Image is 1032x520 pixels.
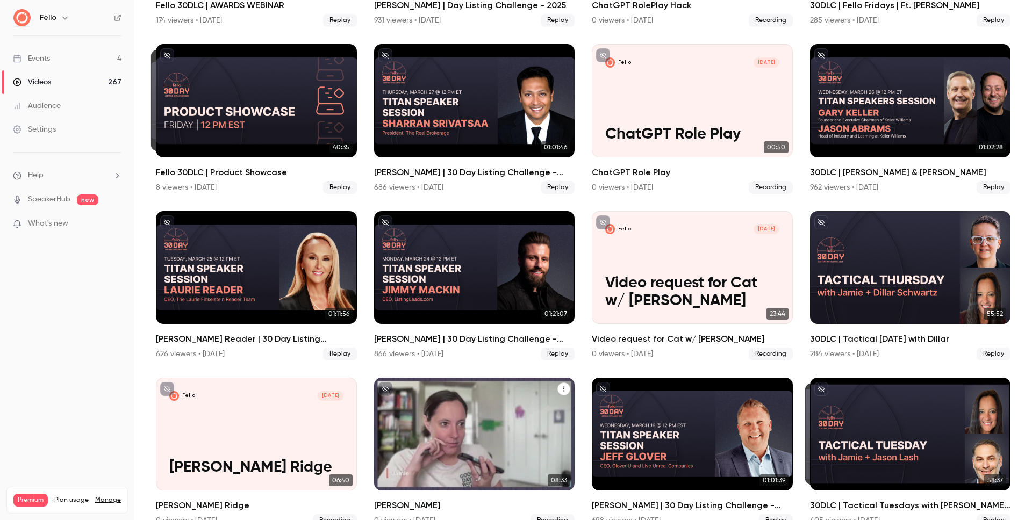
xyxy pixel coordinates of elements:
div: 0 viewers • [DATE] [592,15,653,26]
div: 686 viewers • [DATE] [374,182,443,193]
div: 0 viewers • [DATE] [592,182,653,193]
h2: 30DLC | Tactical [DATE] with Dillar [810,333,1011,345]
span: Replay [541,181,575,194]
span: Help [28,170,44,181]
span: 08:33 [548,474,570,486]
span: What's new [28,218,68,229]
a: SpeakerHub [28,194,70,205]
p: [PERSON_NAME] Ridge [169,459,343,477]
button: unpublished [596,48,610,62]
span: 01:02:28 [976,141,1006,153]
span: 40:35 [329,141,353,153]
button: unpublished [814,215,828,229]
h2: 30DLC | Tactical Tuesdays with [PERSON_NAME] & [PERSON_NAME] [810,499,1011,512]
div: Videos [13,77,51,88]
span: Recording [749,14,793,27]
span: 01:01:46 [541,141,570,153]
li: Video request for Cat w/ Robert Slack [592,211,793,360]
button: unpublished [378,382,392,396]
li: Laurie Reader | 30 Day Listing Challenge - 2025 [156,211,357,360]
span: [DATE] [754,57,779,67]
span: Recording [749,181,793,194]
li: help-dropdown-opener [13,170,121,181]
h2: [PERSON_NAME] [374,499,575,512]
span: new [77,194,98,205]
div: 0 viewers • [DATE] [592,349,653,359]
span: 01:21:07 [541,308,570,320]
div: 285 viewers • [DATE] [810,15,879,26]
h2: ChatGPT Role Play [592,166,793,179]
span: 58:37 [984,474,1006,486]
li: Sharran Srivatsaa | 30 Day Listing Challenge - 2025 [374,44,575,193]
p: Fello [618,59,632,66]
button: unpublished [378,215,392,229]
div: Events [13,53,50,64]
a: 55:5230DLC | Tactical [DATE] with Dillar284 viewers • [DATE]Replay [810,211,1011,360]
li: 30DLC | Tactical Thursday with Dillar [810,211,1011,360]
h2: [PERSON_NAME] | 30 Day Listing Challenge - 2025 [374,166,575,179]
button: unpublished [596,382,610,396]
div: 626 viewers • [DATE] [156,349,225,359]
p: Fello [182,392,196,399]
h2: Fello 30DLC | Product Showcase [156,166,357,179]
button: unpublished [814,382,828,396]
span: Replay [323,181,357,194]
p: Video request for Cat w/ [PERSON_NAME] [605,275,779,310]
span: 06:40 [329,474,353,486]
span: 00:50 [764,141,789,153]
span: Premium [13,494,48,507]
span: 01:01:39 [759,474,789,486]
button: unpublished [378,48,392,62]
p: Fello [618,226,632,233]
button: unpublished [160,48,174,62]
a: 01:11:56[PERSON_NAME] Reader | 30 Day Listing Challenge - 2025626 viewers • [DATE]Replay [156,211,357,360]
button: unpublished [160,382,174,396]
h2: 30DLC | [PERSON_NAME] & [PERSON_NAME] [810,166,1011,179]
div: Audience [13,100,61,111]
button: unpublished [814,48,828,62]
div: 284 viewers • [DATE] [810,349,879,359]
img: Clawson Ridge [169,391,179,401]
span: Replay [977,181,1010,194]
div: 962 viewers • [DATE] [810,182,878,193]
span: Plan usage [54,496,89,504]
iframe: Noticeable Trigger [109,219,121,229]
li: ChatGPT Role Play [592,44,793,193]
div: 866 viewers • [DATE] [374,349,443,359]
div: 174 viewers • [DATE] [156,15,222,26]
li: 30DLC | Gary Keller & Jason Abrams [810,44,1011,193]
span: Recording [749,348,793,360]
span: [DATE] [754,224,779,234]
div: Settings [13,124,56,135]
span: Replay [977,14,1010,27]
h2: [PERSON_NAME] | 30 Day Listing Challenge - 2025 [592,499,793,512]
h2: [PERSON_NAME] | 30 Day Listing Challenge - 2025 [374,333,575,345]
a: 01:21:07[PERSON_NAME] | 30 Day Listing Challenge - 2025866 viewers • [DATE]Replay [374,211,575,360]
img: Video request for Cat w/ Robert Slack [605,224,615,234]
span: Replay [541,348,575,360]
span: 01:11:56 [325,308,353,320]
a: ChatGPT Role PlayFello[DATE]ChatGPT Role Play00:50ChatGPT Role Play0 viewers • [DATE]Recording [592,44,793,193]
h2: [PERSON_NAME] Reader | 30 Day Listing Challenge - 2025 [156,333,357,345]
span: 23:44 [766,308,789,320]
span: Replay [977,348,1010,360]
img: Fello [13,9,31,26]
span: Replay [541,14,575,27]
a: 40:3540:35Fello 30DLC | Product Showcase8 viewers • [DATE]Replay [156,44,357,193]
button: unpublished [160,215,174,229]
a: 01:02:2830DLC | [PERSON_NAME] & [PERSON_NAME]962 viewers • [DATE]Replay [810,44,1011,193]
span: [DATE] [318,391,343,401]
li: Jimmy Mackin | 30 Day Listing Challenge - 2025 [374,211,575,360]
span: Replay [323,348,357,360]
h2: [PERSON_NAME] Ridge [156,499,357,512]
a: Manage [95,496,121,504]
a: 01:01:46[PERSON_NAME] | 30 Day Listing Challenge - 2025686 viewers • [DATE]Replay [374,44,575,193]
img: ChatGPT Role Play [605,57,615,67]
span: 55:52 [984,308,1006,320]
h2: Video request for Cat w/ [PERSON_NAME] [592,333,793,345]
li: Fello 30DLC | Product Showcase [156,44,357,193]
h6: Fello [40,12,56,23]
span: Replay [323,14,357,27]
button: unpublished [596,215,610,229]
p: ChatGPT Role Play [605,126,779,144]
